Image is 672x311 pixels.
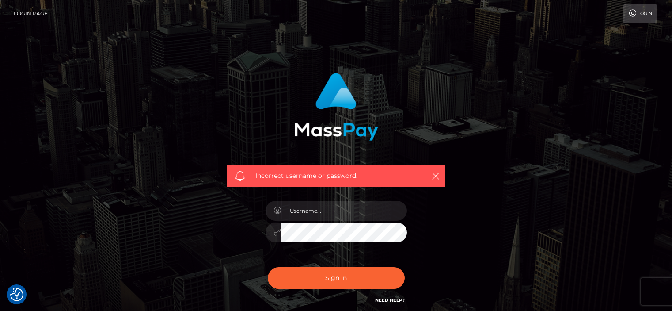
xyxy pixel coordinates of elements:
button: Sign in [268,267,405,289]
a: Need Help? [375,297,405,303]
a: Login Page [14,4,48,23]
a: Login [623,4,657,23]
input: Username... [281,201,407,221]
img: MassPay Login [294,73,378,141]
span: Incorrect username or password. [255,171,417,180]
button: Consent Preferences [10,288,23,301]
img: Revisit consent button [10,288,23,301]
